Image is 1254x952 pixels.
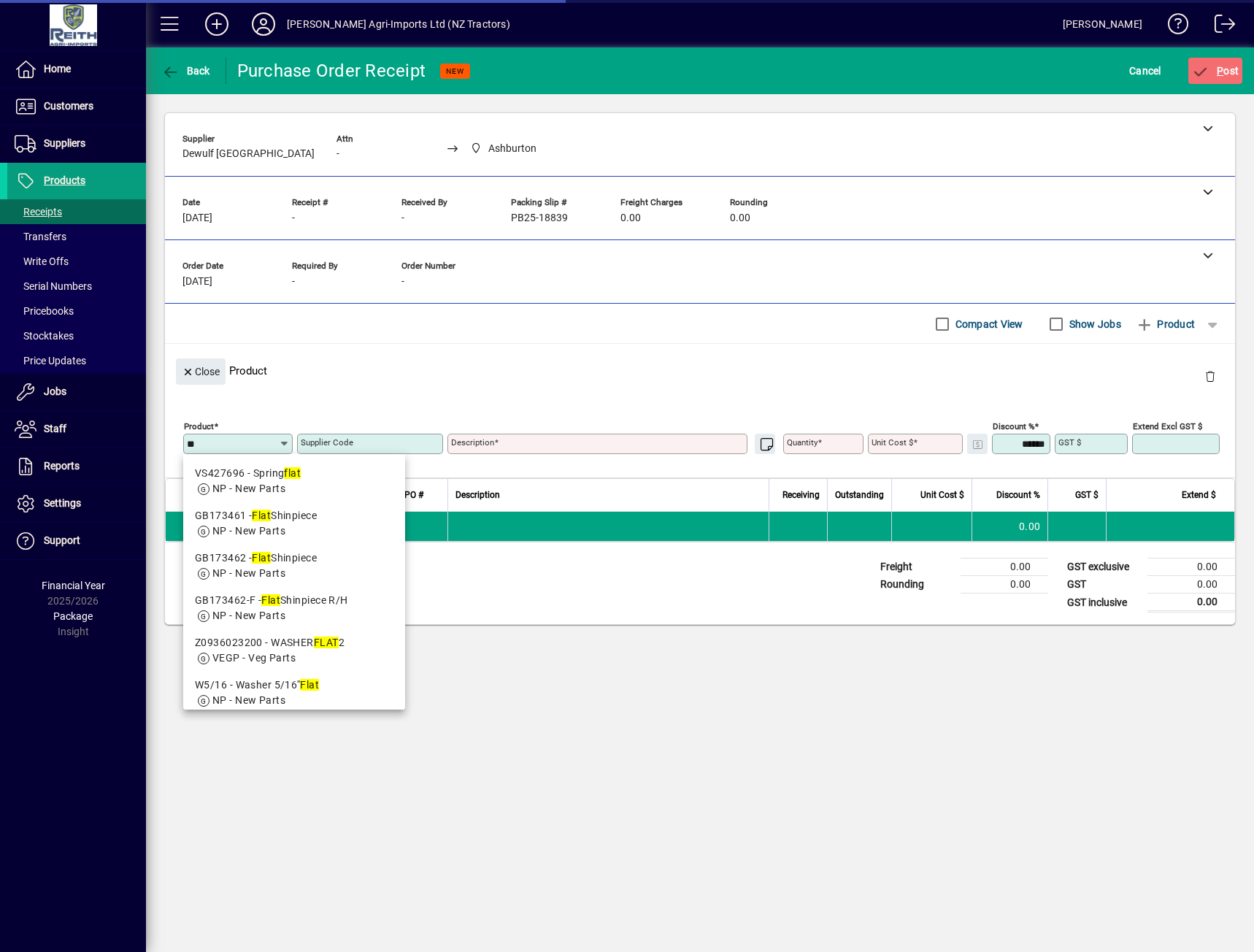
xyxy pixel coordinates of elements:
mat-label: Unit Cost $ [872,437,913,448]
span: PB25-18839 [511,212,568,224]
td: 0.00 [961,558,1048,576]
mat-label: Description [451,437,494,448]
span: Write Offs [15,256,69,267]
td: Rounding [873,576,961,594]
mat-option: VS427696 - Spring flat [183,460,405,502]
em: Flat [252,552,271,564]
a: Support [7,523,146,559]
app-page-header-button: Delete [1193,369,1228,383]
span: Reports [44,460,80,472]
span: - [401,212,404,224]
div: Purchase Order Receipt [237,59,426,82]
a: Settings [7,485,146,522]
span: Dewulf [GEOGRAPHIC_DATA] [182,148,315,160]
span: - [292,276,295,288]
span: - [401,276,404,288]
button: Add [193,11,240,37]
td: 0.00 [961,576,1048,594]
a: Stocktakes [7,323,146,348]
span: Transfers [15,231,66,242]
mat-label: GST $ [1058,437,1081,448]
a: Customers [7,88,146,125]
span: Home [44,63,71,74]
a: Suppliers [7,126,146,162]
a: Receipts [7,199,146,224]
button: Delete [1193,358,1228,394]
label: Show Jobs [1066,317,1121,331]
a: Home [7,51,146,88]
span: Pricebooks [15,305,74,317]
span: Receiving [782,487,820,503]
mat-option: Z0936023200 - WASHER FLAT 2 [183,629,405,672]
span: NEW [446,66,464,76]
span: Suppliers [44,137,85,149]
span: PO # [404,487,423,503]
mat-label: Supplier Code [301,437,353,448]
span: 0.00 [730,212,750,224]
button: Back [158,58,214,84]
app-page-header-button: Close [172,364,229,377]
mat-label: Discount % [993,421,1034,431]
mat-label: Extend excl GST $ [1133,421,1202,431]
button: Profile [240,11,287,37]
div: [PERSON_NAME] Agri-Imports Ltd (NZ Tractors) [287,12,510,36]
em: Flat [252,510,271,521]
a: Serial Numbers [7,274,146,299]
td: GST [1060,576,1147,594]
span: Ashburton [488,141,536,156]
a: Reports [7,448,146,485]
span: VEGP - Veg Parts [212,652,296,664]
mat-label: Product [184,421,214,431]
span: Financial Year [42,580,105,591]
a: Price Updates [7,348,146,373]
label: Compact View [953,317,1023,331]
span: Discount % [996,487,1040,503]
a: Jobs [7,374,146,410]
td: 0.00 [1147,558,1235,576]
td: GST exclusive [1060,558,1147,576]
span: Cancel [1129,59,1161,82]
em: flat [284,467,301,479]
span: - [292,212,295,224]
span: 0.00 [620,212,641,224]
td: 0.00 [972,512,1047,541]
span: Outstanding [835,487,884,503]
a: Staff [7,411,146,448]
span: Description [455,487,500,503]
a: Transfers [7,224,146,249]
div: Product [165,344,1235,397]
span: P [1217,65,1223,77]
span: Price Updates [15,355,86,366]
mat-label: Quantity [787,437,818,448]
a: Write Offs [7,249,146,274]
span: - [336,148,339,160]
a: Pricebooks [7,299,146,323]
a: Logout [1204,3,1236,50]
div: GB173461 - Shinpiece [195,508,393,523]
span: Serial Numbers [15,280,92,292]
td: GST inclusive [1060,594,1147,612]
span: NP - New Parts [212,610,285,621]
mat-option: GB173462-F - Flat Shinpiece R/H [183,587,405,629]
span: Extend $ [1182,487,1216,503]
span: Settings [44,497,81,509]
button: Post [1188,58,1243,84]
app-page-header-button: Back [146,58,226,84]
span: GST $ [1075,487,1099,503]
span: Jobs [44,385,66,397]
em: FLAT [314,637,339,648]
a: Knowledge Base [1157,3,1189,50]
span: Ashburton [466,139,543,158]
em: Flat [261,594,280,606]
span: Back [161,65,210,77]
span: Products [44,174,85,186]
div: [PERSON_NAME] [1063,12,1142,36]
span: [DATE] [182,212,212,224]
td: 0.00 [1147,576,1235,594]
div: GB173462-F - Shinpiece R/H [195,593,393,608]
span: Customers [44,100,93,112]
em: Flat [300,679,319,691]
div: VS427696 - Spring [195,466,393,481]
div: GB173462 - Shinpiece [195,550,393,566]
button: Close [176,358,226,385]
